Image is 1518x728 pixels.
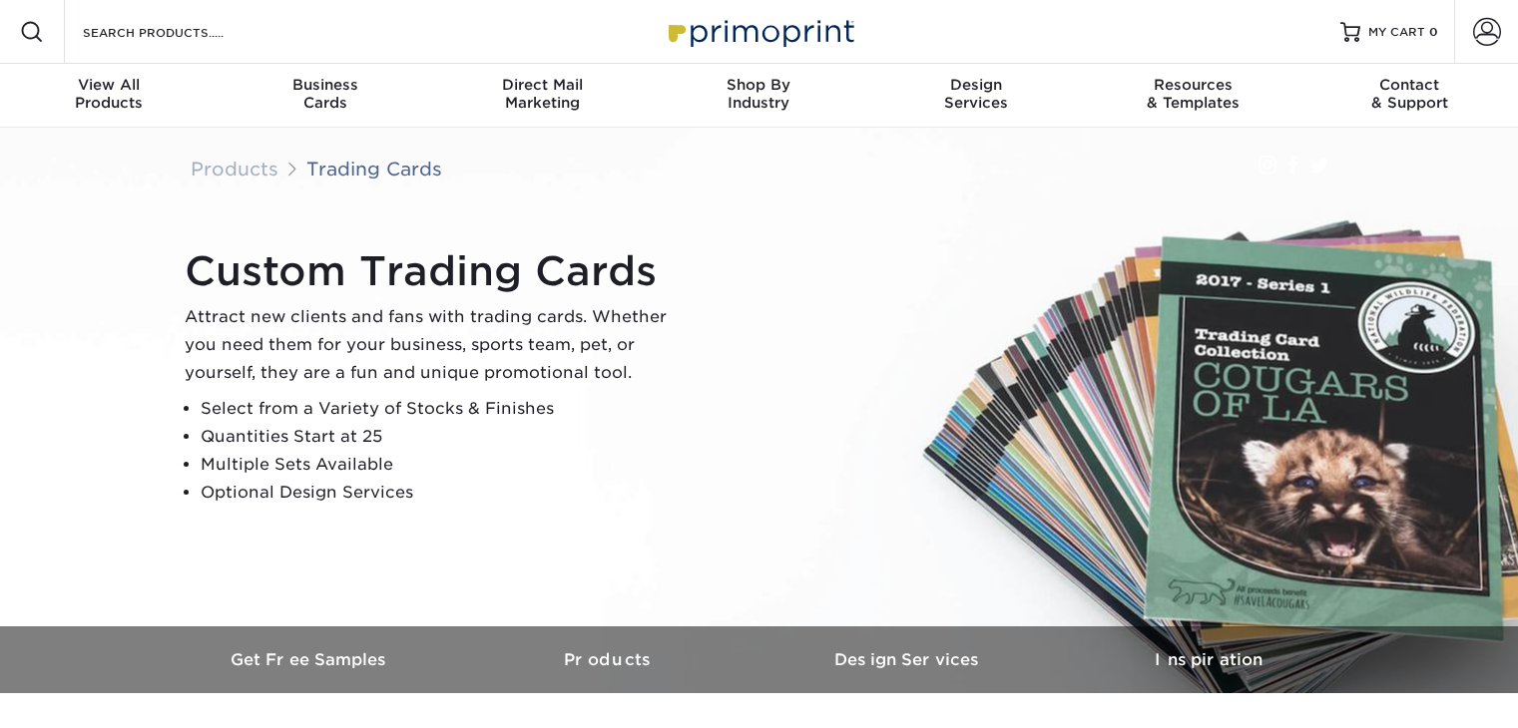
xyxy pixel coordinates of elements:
a: Shop ByIndustry [651,64,867,128]
input: SEARCH PRODUCTS..... [81,20,275,44]
h3: Get Free Samples [161,650,460,669]
h1: Custom Trading Cards [185,247,684,295]
a: Design Services [759,626,1059,693]
li: Optional Design Services [201,479,684,507]
div: Industry [651,76,867,112]
h3: Products [460,650,759,669]
li: Multiple Sets Available [201,451,684,479]
a: Inspiration [1059,626,1358,693]
div: & Support [1301,76,1518,112]
span: Shop By [651,76,867,94]
a: DesignServices [867,64,1084,128]
div: Cards [217,76,433,112]
span: 0 [1429,25,1438,39]
a: Direct MailMarketing [434,64,651,128]
p: Attract new clients and fans with trading cards. Whether you need them for your business, sports ... [185,303,684,387]
div: Services [867,76,1084,112]
span: Contact [1301,76,1518,94]
span: Design [867,76,1084,94]
div: Marketing [434,76,651,112]
h3: Design Services [759,650,1059,669]
li: Quantities Start at 25 [201,423,684,451]
span: Business [217,76,433,94]
h3: Inspiration [1059,650,1358,669]
a: Trading Cards [306,158,442,180]
span: MY CART [1368,24,1425,41]
a: Products [191,158,278,180]
a: BusinessCards [217,64,433,128]
a: Contact& Support [1301,64,1518,128]
a: Resources& Templates [1084,64,1300,128]
span: Direct Mail [434,76,651,94]
div: & Templates [1084,76,1300,112]
a: Products [460,626,759,693]
li: Select from a Variety of Stocks & Finishes [201,395,684,423]
img: Primoprint [660,10,859,53]
a: Get Free Samples [161,626,460,693]
span: Resources [1084,76,1300,94]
